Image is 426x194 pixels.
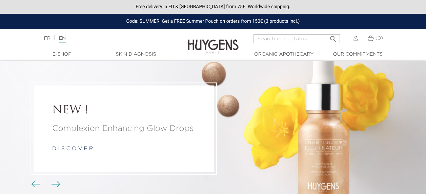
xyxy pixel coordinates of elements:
[327,32,339,41] button: 
[102,51,170,58] a: Skin Diagnosis
[329,33,337,41] i: 
[59,36,66,43] a: EN
[52,146,93,152] a: d i s c o v e r
[250,51,318,58] a: Organic Apothecary
[44,36,50,41] a: FR
[324,51,392,58] a: Our commitments
[52,104,195,117] a: NEW !
[253,34,340,43] input: Search
[28,51,96,58] a: E-Shop
[188,28,239,55] img: Huygens
[376,36,383,41] span: (0)
[41,34,173,42] div: |
[52,122,195,135] a: Complexion Enhancing Glow Drops
[34,179,56,190] div: Carousel buttons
